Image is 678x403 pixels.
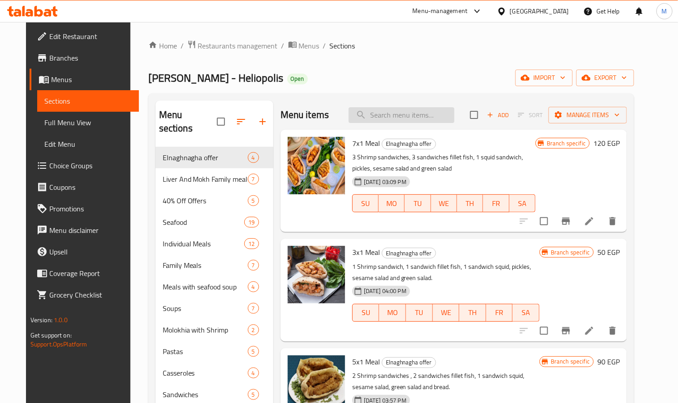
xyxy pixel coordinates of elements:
[163,324,248,335] span: Molokhia with Shrimp
[435,197,453,210] span: WE
[602,210,623,232] button: delete
[288,40,320,52] a: Menus
[513,197,532,210] span: SA
[356,197,375,210] span: SU
[597,355,620,368] h6: 90 EGP
[230,111,252,132] span: Sort sections
[281,108,329,122] h2: Menu items
[248,261,259,270] span: 7
[163,389,248,400] div: Sandwiches
[408,197,427,210] span: TU
[352,261,540,284] p: 1 Shrimp sandwich, 1 sandwich fillet fish, 1 sandwich squid, pickles, sesame salad and green salad.
[244,217,259,228] div: items
[155,276,273,298] div: Meals with seafood soup4
[463,306,483,319] span: TH
[30,155,139,176] a: Choice Groups
[281,40,285,51] li: /
[44,139,132,149] span: Edit Menu
[248,369,259,377] span: 4
[163,217,245,228] span: Seafood
[252,111,273,132] button: Add section
[535,212,553,231] span: Select to update
[159,108,217,135] h2: Menu sections
[356,306,376,319] span: SU
[49,53,132,63] span: Branches
[459,304,486,322] button: TH
[30,198,139,219] a: Promotions
[382,197,401,210] span: MO
[30,314,52,326] span: Version:
[163,346,248,357] div: Pastas
[576,70,634,86] button: export
[155,341,273,362] div: Pastas5
[382,139,436,149] span: Elnaghnagha offer
[382,248,436,258] span: Elnaghnagha offer
[516,306,536,319] span: SA
[352,194,379,212] button: SU
[155,147,273,168] div: Elnaghnagha offer4
[163,195,248,206] span: 40% Off Offers
[583,72,627,83] span: export
[155,233,273,254] div: Individual Meals12
[163,303,248,314] span: Soups
[323,40,326,51] li: /
[163,152,248,163] span: Elnaghnagha offer
[37,112,139,133] a: Full Menu View
[510,194,535,212] button: SA
[245,218,258,227] span: 19
[602,320,623,342] button: delete
[30,219,139,241] a: Menu disclaimer
[484,108,512,122] button: Add
[248,197,259,205] span: 5
[483,194,509,212] button: FR
[490,306,510,319] span: FR
[406,304,433,322] button: TU
[248,153,259,162] span: 4
[436,306,456,319] span: WE
[30,329,72,341] span: Get support on:
[410,306,429,319] span: TU
[30,338,87,350] a: Support.OpsPlatform
[248,304,259,313] span: 7
[248,303,259,314] div: items
[30,176,139,198] a: Coupons
[30,284,139,306] a: Grocery Checklist
[163,174,248,184] span: Liver And Mokh Family meals
[515,70,573,86] button: import
[155,211,273,233] div: Seafood19
[352,136,380,150] span: 7x1 Meal
[248,347,259,356] span: 5
[543,139,589,148] span: Branch specific
[352,355,380,368] span: 5x1 Meal
[163,260,248,271] div: Family Meals
[155,168,273,190] div: Liver And Mokh Family meals7
[584,325,595,336] a: Edit menu item
[163,368,248,378] div: Casseroles
[44,117,132,128] span: Full Menu View
[548,107,627,123] button: Manage items
[54,314,68,326] span: 1.0.0
[198,40,278,51] span: Restaurants management
[163,238,245,249] span: Individual Meals
[513,304,540,322] button: SA
[248,326,259,334] span: 2
[30,263,139,284] a: Coverage Report
[155,362,273,384] div: Casseroles4
[30,26,139,47] a: Edit Restaurant
[547,248,593,257] span: Branch specific
[360,178,410,186] span: [DATE] 03:09 PM
[248,281,259,292] div: items
[245,240,258,248] span: 12
[486,304,513,322] button: FR
[212,112,230,131] span: Select all sections
[49,289,132,300] span: Grocery Checklist
[49,225,132,236] span: Menu disclaimer
[248,260,259,271] div: items
[510,6,569,16] div: [GEOGRAPHIC_DATA]
[662,6,667,16] span: M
